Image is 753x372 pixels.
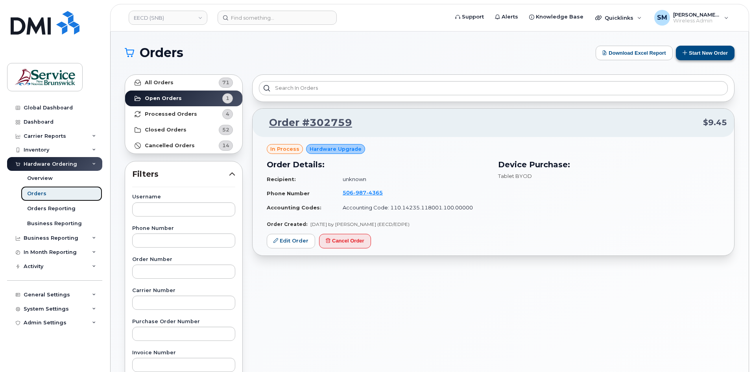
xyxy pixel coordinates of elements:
[132,226,235,231] label: Phone Number
[353,189,366,196] span: 987
[145,95,182,102] strong: Open Orders
[703,117,727,128] span: $9.45
[596,46,673,60] button: Download Excel Report
[267,176,296,182] strong: Recipient:
[267,234,315,248] a: Edit Order
[132,257,235,262] label: Order Number
[132,350,235,355] label: Invoice Number
[132,288,235,293] label: Carrier Number
[267,221,307,227] strong: Order Created:
[222,79,229,86] span: 71
[132,168,229,180] span: Filters
[145,143,195,149] strong: Cancelled Orders
[145,127,186,133] strong: Closed Orders
[343,189,383,196] span: 506
[319,234,371,248] button: Cancel Order
[145,111,197,117] strong: Processed Orders
[125,138,242,154] a: Cancelled Orders14
[222,142,229,149] span: 14
[132,194,235,200] label: Username
[676,46,735,60] button: Start New Order
[366,189,383,196] span: 4365
[125,122,242,138] a: Closed Orders52
[336,172,489,186] td: unknown
[125,75,242,91] a: All Orders71
[498,159,720,170] h3: Device Purchase:
[343,189,392,196] a: 5069874365
[125,106,242,122] a: Processed Orders4
[498,173,532,179] span: Tablet BYOD
[259,81,728,95] input: Search in orders
[125,91,242,106] a: Open Orders1
[267,190,310,196] strong: Phone Number
[267,204,321,211] strong: Accounting Codes:
[140,47,183,59] span: Orders
[222,126,229,133] span: 52
[310,221,410,227] span: [DATE] by [PERSON_NAME] (EECD/EDPE)
[310,145,362,153] span: Hardware Upgrade
[226,94,229,102] span: 1
[145,80,173,86] strong: All Orders
[336,201,489,215] td: Accounting Code: 110.14235.118001.100.00000
[260,116,352,130] a: Order #302759
[270,145,299,153] span: in process
[226,110,229,118] span: 4
[132,319,235,324] label: Purchase Order Number
[267,159,489,170] h3: Order Details:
